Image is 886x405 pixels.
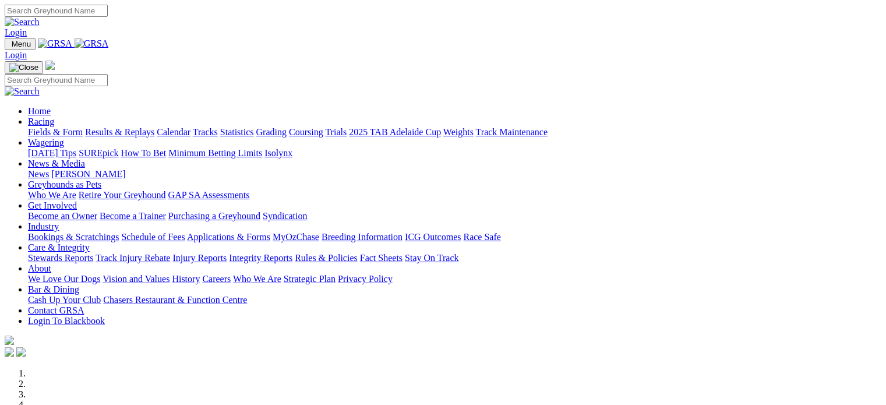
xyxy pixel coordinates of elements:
button: Toggle navigation [5,38,36,50]
img: Search [5,86,40,97]
a: Stewards Reports [28,253,93,263]
a: Become a Trainer [100,211,166,221]
a: Fields & Form [28,127,83,137]
a: Schedule of Fees [121,232,185,242]
img: facebook.svg [5,347,14,357]
input: Search [5,5,108,17]
a: Contact GRSA [28,305,84,315]
div: News & Media [28,169,881,179]
a: We Love Our Dogs [28,274,100,284]
img: Search [5,17,40,27]
a: Who We Are [28,190,76,200]
a: [PERSON_NAME] [51,169,125,179]
a: Rules & Policies [295,253,358,263]
a: Results & Replays [85,127,154,137]
a: Fact Sheets [360,253,403,263]
a: About [28,263,51,273]
div: Greyhounds as Pets [28,190,881,200]
div: Care & Integrity [28,253,881,263]
a: Grading [256,127,287,137]
a: News [28,169,49,179]
img: logo-grsa-white.png [45,61,55,70]
a: Trials [325,127,347,137]
a: Purchasing a Greyhound [168,211,260,221]
a: News & Media [28,159,85,168]
a: Home [28,106,51,116]
a: Greyhounds as Pets [28,179,101,189]
a: Retire Your Greyhound [79,190,166,200]
a: Integrity Reports [229,253,292,263]
div: Racing [28,127,881,138]
img: twitter.svg [16,347,26,357]
a: Breeding Information [322,232,403,242]
a: Login To Blackbook [28,316,105,326]
a: 2025 TAB Adelaide Cup [349,127,441,137]
a: Cash Up Your Club [28,295,101,305]
div: Get Involved [28,211,881,221]
a: Stay On Track [405,253,458,263]
img: GRSA [75,38,109,49]
div: Industry [28,232,881,242]
a: ICG Outcomes [405,232,461,242]
a: Track Injury Rebate [96,253,170,263]
a: Syndication [263,211,307,221]
a: Track Maintenance [476,127,548,137]
a: Coursing [289,127,323,137]
a: [DATE] Tips [28,148,76,158]
a: Chasers Restaurant & Function Centre [103,295,247,305]
img: logo-grsa-white.png [5,336,14,345]
a: Bar & Dining [28,284,79,294]
a: Who We Are [233,274,281,284]
input: Search [5,74,108,86]
a: History [172,274,200,284]
a: Injury Reports [172,253,227,263]
a: Strategic Plan [284,274,336,284]
div: Bar & Dining [28,295,881,305]
a: Industry [28,221,59,231]
a: Become an Owner [28,211,97,221]
a: Minimum Betting Limits [168,148,262,158]
a: Race Safe [463,232,500,242]
a: Login [5,50,27,60]
a: Isolynx [264,148,292,158]
a: Tracks [193,127,218,137]
a: Login [5,27,27,37]
button: Toggle navigation [5,61,43,74]
img: Close [9,63,38,72]
a: MyOzChase [273,232,319,242]
a: Wagering [28,138,64,147]
a: Careers [202,274,231,284]
img: GRSA [38,38,72,49]
a: Statistics [220,127,254,137]
a: Privacy Policy [338,274,393,284]
a: GAP SA Assessments [168,190,250,200]
div: Wagering [28,148,881,159]
a: Applications & Forms [187,232,270,242]
a: Vision and Values [103,274,170,284]
a: Care & Integrity [28,242,90,252]
a: Calendar [157,127,190,137]
span: Menu [12,40,31,48]
a: Racing [28,117,54,126]
a: Get Involved [28,200,77,210]
div: About [28,274,881,284]
a: SUREpick [79,148,118,158]
a: Bookings & Scratchings [28,232,119,242]
a: Weights [443,127,474,137]
a: How To Bet [121,148,167,158]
